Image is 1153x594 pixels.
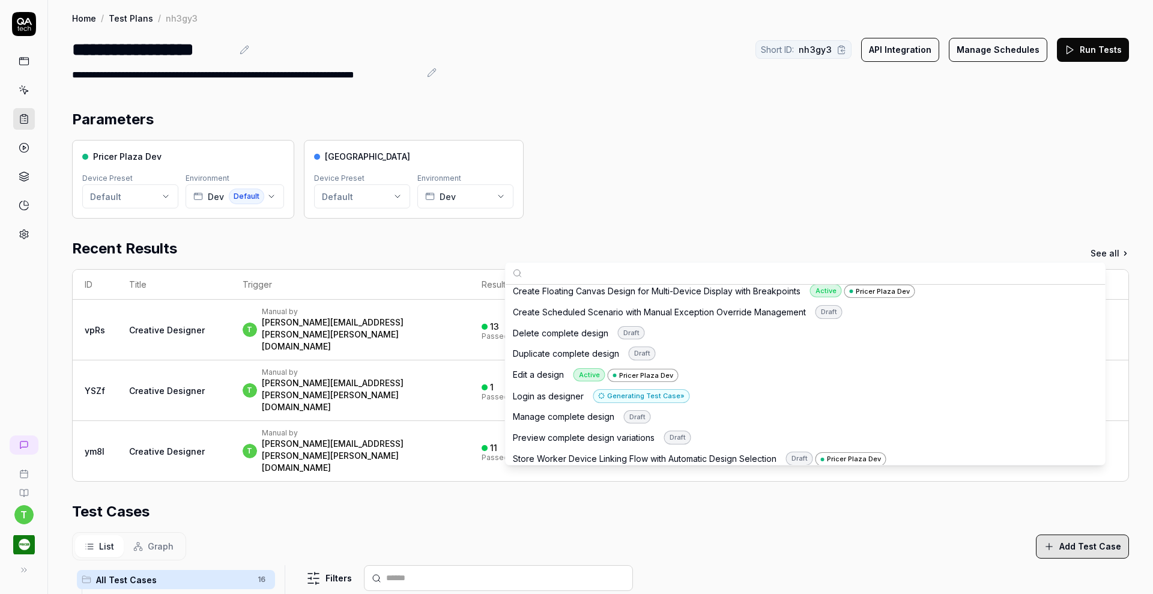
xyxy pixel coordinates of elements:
[810,284,842,298] div: Active
[166,12,198,24] div: nh3gy3
[490,321,499,332] div: 13
[262,428,458,438] div: Manual by
[799,43,832,56] span: nh3gy3
[417,174,461,183] label: Environment
[513,347,656,360] div: Duplicate complete design
[231,270,470,300] th: Trigger
[1036,535,1129,559] button: Add Test Case
[593,389,690,403] button: Generating Test Case»
[101,12,104,24] div: /
[262,317,458,353] div: [PERSON_NAME][EMAIL_ADDRESS][PERSON_NAME][PERSON_NAME][DOMAIN_NAME]
[761,43,794,56] span: Short ID:
[949,38,1047,62] button: Manage Schedules
[618,326,645,340] div: Draft
[417,184,513,208] button: Dev
[10,435,38,455] a: New conversation
[1091,247,1129,259] a: See all
[513,389,690,403] div: Login as designer
[513,283,915,298] div: Create Floating Canvas Design for Multi-Device Display with Breakpoints
[440,190,456,203] span: Dev
[262,368,458,377] div: Manual by
[85,446,104,456] a: ym8I
[93,150,162,163] span: Pricer Plaza Dev
[72,12,96,24] a: Home
[82,174,133,183] label: Device Preset
[262,307,458,317] div: Manual by
[90,190,121,203] div: Default
[856,286,910,297] span: Pricer Plaza Dev
[85,325,105,335] a: vpRs
[664,431,691,444] div: Draft
[593,390,690,401] a: Generating Test Case»
[299,566,359,590] button: Filters
[129,386,205,396] a: Creative Designer
[624,410,651,424] div: Draft
[325,150,410,163] span: [GEOGRAPHIC_DATA]
[5,479,43,498] a: Documentation
[470,270,685,300] th: Result
[158,12,161,24] div: /
[72,109,154,130] h2: Parameters
[186,174,229,183] label: Environment
[243,383,257,398] span: t
[1057,38,1129,62] button: Run Tests
[243,444,257,458] span: t
[96,574,250,586] span: All Test Cases
[85,386,105,396] a: YSZf
[14,505,34,524] button: t
[262,377,458,413] div: [PERSON_NAME][EMAIL_ADDRESS][PERSON_NAME][PERSON_NAME][DOMAIN_NAME]
[253,572,270,587] span: 16
[99,540,114,553] span: List
[322,190,353,203] div: Default
[786,452,813,465] div: Draft
[314,184,410,208] button: Default
[593,389,690,403] div: Generating Test Case »
[513,410,651,424] div: Manage complete design
[573,368,605,382] div: Active
[844,283,915,298] a: Pricer Plaza Dev
[506,285,1106,465] div: Suggestions
[129,446,205,456] a: Creative Designer
[129,325,205,335] a: Creative Designer
[5,459,43,479] a: Book a call with us
[513,326,645,340] div: Delete complete design
[124,535,183,557] button: Graph
[608,368,679,382] a: Pricer Plaza Dev
[5,524,43,558] button: Pricer.com Logo
[513,305,843,319] div: Create Scheduled Scenario with Manual Exception Override Management
[619,371,673,381] span: Pricer Plaza Dev
[186,184,284,208] button: DevDefault
[13,534,35,556] img: Pricer.com Logo
[75,535,124,557] button: List
[229,189,264,204] span: Default
[109,12,153,24] a: Test Plans
[490,443,497,453] div: 11
[827,454,881,464] span: Pricer Plaza Dev
[513,368,679,382] div: Edit a design
[816,452,886,466] a: Pricer Plaza Dev
[513,452,886,466] div: Store Worker Device Linking Flow with Automatic Design Selection
[72,501,150,523] h2: Test Cases
[482,393,509,401] div: Passed
[490,382,494,393] div: 1
[72,238,177,259] h2: Recent Results
[861,38,939,62] button: API Integration
[629,347,656,360] div: Draft
[482,333,509,340] div: Passed
[117,270,231,300] th: Title
[82,184,178,208] button: Default
[816,305,843,319] div: Draft
[314,174,365,183] label: Device Preset
[262,438,458,474] div: [PERSON_NAME][EMAIL_ADDRESS][PERSON_NAME][PERSON_NAME][DOMAIN_NAME]
[513,431,691,444] div: Preview complete design variations
[148,540,174,553] span: Graph
[208,190,224,203] span: Dev
[243,323,257,337] span: t
[482,454,509,461] div: Passed
[73,270,117,300] th: ID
